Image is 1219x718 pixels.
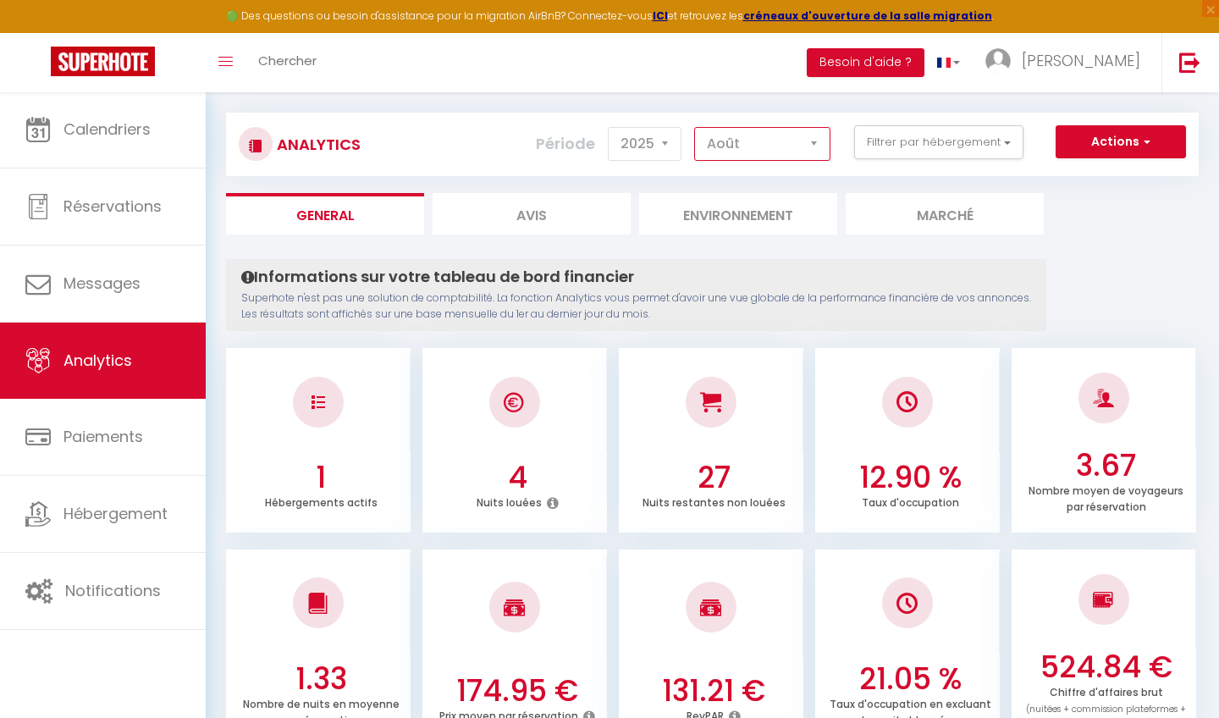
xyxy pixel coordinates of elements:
span: Paiements [63,426,143,447]
h3: 131.21 € [628,673,799,709]
p: Nuits louées [477,492,542,510]
img: logout [1179,52,1200,73]
li: Environnement [639,193,837,235]
p: Nombre moyen de voyageurs par réservation [1029,480,1183,514]
span: Analytics [63,350,132,371]
label: Période [536,125,595,163]
li: General [226,193,424,235]
p: Hébergements actifs [265,492,378,510]
h3: 3.67 [1021,448,1192,483]
p: Nuits restantes non louées [643,492,786,510]
span: Messages [63,273,141,294]
li: Avis [433,193,631,235]
button: Ouvrir le widget de chat LiveChat [14,7,64,58]
img: NO IMAGE [1093,589,1114,610]
span: Chercher [258,52,317,69]
h3: 21.05 % [825,661,996,697]
p: Taux d'occupation [862,492,959,510]
button: Actions [1056,125,1186,159]
li: Marché [846,193,1044,235]
h3: 4 [432,460,603,495]
a: ... [PERSON_NAME] [973,33,1161,92]
h4: Informations sur votre tableau de bord financier [241,268,1031,286]
img: NO IMAGE [312,395,325,409]
a: Chercher [245,33,329,92]
h3: 1 [235,460,406,495]
span: Hébergement [63,503,168,524]
span: [PERSON_NAME] [1022,50,1140,71]
img: NO IMAGE [896,593,918,614]
img: Super Booking [51,47,155,76]
span: Réservations [63,196,162,217]
img: ... [985,48,1011,74]
h3: 1.33 [235,661,406,697]
h3: Analytics [273,125,361,163]
span: Notifications [65,580,161,601]
span: Calendriers [63,119,151,140]
h3: 174.95 € [432,673,603,709]
p: Superhote n'est pas une solution de comptabilité. La fonction Analytics vous permet d'avoir une v... [241,290,1031,323]
h3: 524.84 € [1021,649,1192,685]
h3: 27 [628,460,799,495]
a: ICI [653,8,668,23]
button: Filtrer par hébergement [854,125,1023,159]
button: Besoin d'aide ? [807,48,924,77]
a: créneaux d'ouverture de la salle migration [743,8,992,23]
h3: 12.90 % [825,460,996,495]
